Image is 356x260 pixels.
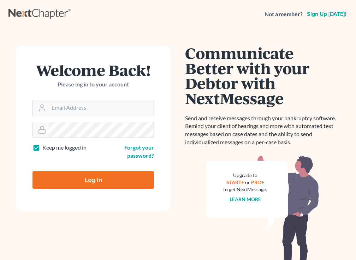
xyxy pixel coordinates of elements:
[185,46,340,106] h1: Communicate Better with your Debtor with NextMessage
[305,11,348,17] a: Sign up [DATE]!
[223,186,267,193] div: to get NextMessage.
[185,114,340,146] p: Send and receive messages through your bankruptcy software. Remind your client of hearings and mo...
[49,100,154,116] input: Email Address
[42,144,87,152] label: Keep me logged in
[32,80,154,89] p: Please log in to your account
[226,179,244,185] a: START+
[265,10,303,18] strong: Not a member?
[223,172,267,179] div: Upgrade to
[251,179,264,185] a: PRO+
[230,196,261,202] a: Learn more
[124,144,154,159] a: Forgot your password?
[245,179,250,185] span: or
[32,171,154,189] input: Log In
[32,62,154,78] h1: Welcome Back!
